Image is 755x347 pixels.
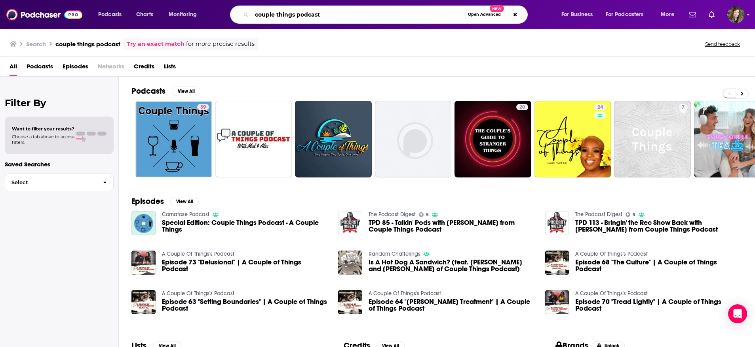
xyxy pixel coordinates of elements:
[162,298,329,312] a: Episode 63 "Setting Boundaries" | A Couple of Things Podcast
[163,8,207,21] button: open menu
[706,8,718,21] a: Show notifications dropdown
[575,219,742,233] span: TPD 113 - Bringin' the Rec Show Back with [PERSON_NAME] from Couple Things Podcast
[98,9,122,20] span: Podcasts
[545,290,569,314] img: Episode 70 "Tread Lightly" | A Couple of Things Podcast
[626,212,635,217] a: 5
[369,259,536,272] span: Is A Hot Dog A Sandwich? (feat. [PERSON_NAME] and [PERSON_NAME] of Couple Things Podcast)
[556,8,603,21] button: open menu
[5,160,114,168] p: Saved Searches
[164,60,176,76] span: Lists
[614,101,691,177] a: 7
[338,211,362,235] a: TPD 85 - Talkin' Pods with Ray Loflin from Couple Things Podcast
[10,60,17,76] a: All
[172,87,200,96] button: View All
[131,196,199,206] a: EpisodesView All
[575,298,742,312] span: Episode 70 "Tread Lightly" | A Couple of Things Podcast
[575,290,648,297] a: A Couple Of Things's Podcast
[5,180,97,185] span: Select
[575,219,742,233] a: TPD 113 - Bringin' the Rec Show Back with Ben Mendenhall from Couple Things Podcast
[534,101,611,177] a: 24
[162,219,329,233] a: Special Edition: Couple Things Podcast - A Couple Things
[703,41,742,47] button: Send feedback
[686,8,699,21] a: Show notifications dropdown
[136,9,153,20] span: Charts
[369,298,536,312] a: Episode 64 "Wifey Treatment" | A Couple of Things Podcast
[169,9,197,20] span: Monitoring
[369,259,536,272] a: Is A Hot Dog A Sandwich? (feat. Ray and Michelle of Couple Things Podcast)
[682,104,685,111] span: 7
[727,6,745,23] button: Show profile menu
[135,101,212,177] a: 39
[93,8,132,21] button: open menu
[519,104,525,111] span: 20
[369,251,420,257] a: Random Chatterings
[369,290,441,297] a: A Couple Of Things's Podcast
[597,104,603,111] span: 24
[55,40,120,48] h3: couple things podcast
[679,104,688,110] a: 7
[727,6,745,23] span: Logged in as ElizabethHawkins
[369,298,536,312] span: Episode 64 "[PERSON_NAME] Treatment" | A Couple of Things Podcast
[26,40,46,48] h3: Search
[131,86,200,96] a: PodcastsView All
[131,211,156,235] img: Special Edition: Couple Things Podcast - A Couple Things
[575,211,622,218] a: The Podcast Digest
[12,134,74,145] span: Choose a tab above to access filters.
[6,7,82,22] img: Podchaser - Follow, Share and Rate Podcasts
[131,86,165,96] h2: Podcasts
[162,290,234,297] a: A Couple Of Things's Podcast
[575,251,648,257] a: A Couple Of Things's Podcast
[186,40,255,49] span: for more precise results
[252,8,464,21] input: Search podcasts, credits, & more...
[197,104,209,110] a: 39
[369,219,536,233] a: TPD 85 - Talkin' Pods with Ray Loflin from Couple Things Podcast
[127,40,184,49] a: Try an exact match
[63,60,88,76] a: Episodes
[464,10,504,19] button: Open AdvancedNew
[162,251,234,257] a: A Couple Of Things's Podcast
[369,211,416,218] a: The Podcast Digest
[5,173,114,191] button: Select
[633,213,635,217] span: 5
[134,60,154,76] a: Credits
[545,211,569,235] img: TPD 113 - Bringin' the Rec Show Back with Ben Mendenhall from Couple Things Podcast
[131,290,156,314] img: Episode 63 "Setting Boundaries" | A Couple of Things Podcast
[426,213,429,217] span: 5
[200,104,206,111] span: 39
[170,197,199,206] button: View All
[727,6,745,23] img: User Profile
[606,9,644,20] span: For Podcasters
[338,290,362,314] img: Episode 64 "Wifey Treatment" | A Couple of Things Podcast
[545,251,569,275] img: Episode 68 "The Culture" | A Couple of Things Podcast
[661,9,674,20] span: More
[575,259,742,272] a: Episode 68 "The Culture" | A Couple of Things Podcast
[131,251,156,275] img: Episode 73 "Delusional" | A Couple of Things Podcast
[655,8,684,21] button: open menu
[27,60,53,76] a: Podcasts
[238,6,535,24] div: Search podcasts, credits, & more...
[12,126,74,132] span: Want to filter your results?
[162,259,329,272] a: Episode 73 "Delusional" | A Couple of Things Podcast
[516,104,528,110] a: 20
[5,97,114,109] h2: Filter By
[131,8,158,21] a: Charts
[338,251,362,275] img: Is A Hot Dog A Sandwich? (feat. Ray and Michelle of Couple Things Podcast)
[455,101,531,177] a: 20
[594,104,606,110] a: 24
[369,219,536,233] span: TPD 85 - Talkin' Pods with [PERSON_NAME] from Couple Things Podcast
